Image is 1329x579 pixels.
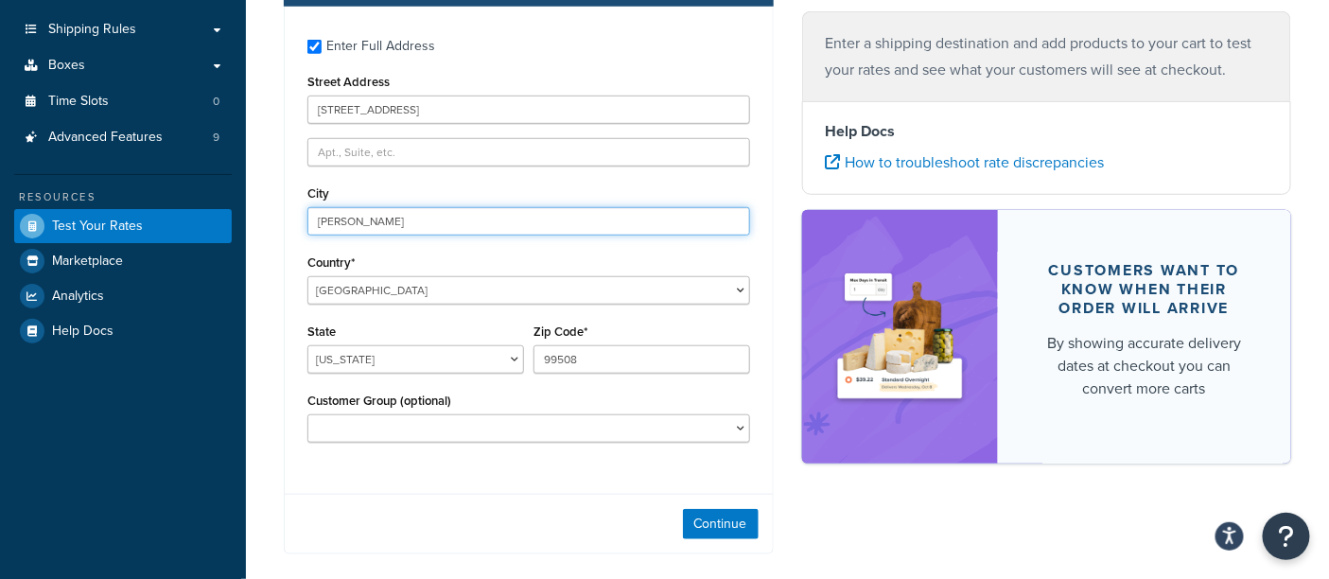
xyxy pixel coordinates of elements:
a: Time Slots0 [14,84,232,119]
span: 9 [213,130,219,146]
label: Zip Code* [533,325,587,339]
div: Customers want to know when their order will arrive [1043,260,1247,317]
button: Continue [683,509,759,539]
img: feature-image-ddt-36eae7f7280da8017bfb280eaccd9c446f90b1fe08728e4019434db127062ab4.png [831,238,970,435]
span: Boxes [48,58,85,74]
span: Marketplace [52,254,123,270]
a: Test Your Rates [14,209,232,243]
a: Help Docs [14,314,232,348]
input: Apt., Suite, etc. [307,138,750,167]
span: Time Slots [48,94,109,110]
a: Analytics [14,279,232,313]
a: Marketplace [14,244,232,278]
label: Country* [307,255,355,270]
div: Enter Full Address [326,33,435,60]
div: Resources [14,189,232,205]
span: Shipping Rules [48,22,136,38]
a: Shipping Rules [14,12,232,47]
label: Customer Group (optional) [307,394,451,408]
label: Street Address [307,75,390,89]
span: Analytics [52,289,104,305]
a: Boxes [14,48,232,83]
label: City [307,186,329,201]
li: Time Slots [14,84,232,119]
div: By showing accurate delivery dates at checkout you can convert more carts [1043,331,1247,399]
a: Advanced Features9 [14,120,232,155]
label: State [307,325,336,339]
span: Test Your Rates [52,219,143,235]
p: Enter a shipping destination and add products to your cart to test your rates and see what your c... [826,30,1268,83]
li: Advanced Features [14,120,232,155]
span: Help Docs [52,324,114,340]
button: Open Resource Center [1263,513,1310,560]
h4: Help Docs [826,120,1268,143]
a: How to troubleshoot rate discrepancies [826,151,1105,173]
span: 0 [213,94,219,110]
input: Enter Full Address [307,40,322,54]
span: Advanced Features [48,130,163,146]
